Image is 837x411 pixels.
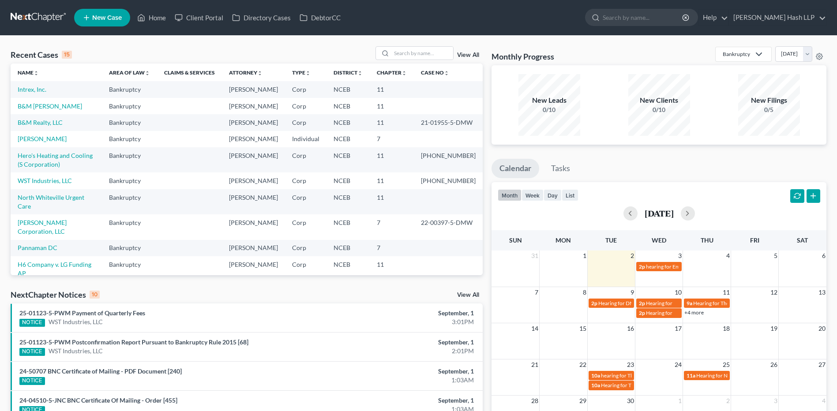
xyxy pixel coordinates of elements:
div: New Filings [738,95,800,105]
td: Bankruptcy [102,131,157,147]
span: 9 [630,287,635,298]
i: unfold_more [305,71,311,76]
div: New Clients [628,95,690,105]
a: +4 more [684,309,704,316]
td: NCEB [327,98,370,114]
td: [PERSON_NAME] [222,172,285,189]
span: 2 [725,396,731,406]
span: 24 [674,359,683,370]
div: 0/10 [518,105,580,114]
div: 2:01PM [328,347,474,355]
div: 1:03AM [328,376,474,385]
span: Sun [509,236,522,244]
td: [PERSON_NAME] [222,114,285,131]
div: 10 [90,291,100,299]
span: 20 [818,323,826,334]
a: B&M Realty, LLC [18,119,63,126]
span: 10 [674,287,683,298]
div: 15 [62,51,72,59]
input: Search by name... [391,47,453,60]
td: NCEB [327,256,370,281]
span: 31 [530,250,539,261]
td: Bankruptcy [102,114,157,131]
span: Mon [555,236,571,244]
a: [PERSON_NAME] [18,135,67,142]
td: 11 [370,256,414,281]
span: Hearing for The Little Mint, Inc. [693,300,765,306]
span: 29 [578,396,587,406]
td: [PERSON_NAME] [222,81,285,97]
td: NCEB [327,240,370,256]
div: NOTICE [19,377,45,385]
a: Case Nounfold_more [421,69,449,76]
a: [PERSON_NAME] Corporation, LLC [18,219,67,235]
div: New Leads [518,95,580,105]
a: North Whiteville Urgent Care [18,194,84,210]
span: Hearing for [646,310,672,316]
td: 11 [370,172,414,189]
a: Client Portal [170,10,228,26]
div: September, 1 [328,367,474,376]
span: Hearing for The Little Mint, Inc. [601,382,672,389]
span: 3 [773,396,778,406]
td: [PERSON_NAME] [222,131,285,147]
h2: [DATE] [645,209,674,218]
a: Typeunfold_more [292,69,311,76]
a: 24-04510-5-JNC BNC Certificate Of Mailing - Order [455] [19,396,177,404]
td: 7 [370,131,414,147]
a: Calendar [492,159,539,178]
td: NCEB [327,189,370,214]
span: 1 [677,396,683,406]
button: day [544,189,562,201]
div: September, 1 [328,338,474,347]
td: NCEB [327,214,370,239]
button: list [562,189,578,201]
span: Wed [652,236,666,244]
i: unfold_more [34,71,39,76]
span: 2p [639,310,645,316]
a: H6 Company v. LG Funding AP [18,261,91,277]
span: 2p [639,263,645,270]
a: 25-01123-5-PWM Postconfirmation Report Pursuant to Bankruptcy Rule 2015 [68] [19,338,248,346]
a: Chapterunfold_more [377,69,407,76]
td: Bankruptcy [102,147,157,172]
span: 22 [578,359,587,370]
span: Sat [797,236,808,244]
td: Corp [285,214,327,239]
a: Intrex, Inc. [18,86,46,93]
td: Corp [285,81,327,97]
span: 17 [674,323,683,334]
span: hearing for Entecco Filter Technology, Inc. [646,263,743,270]
span: 2p [639,300,645,306]
span: 19 [769,323,778,334]
td: 11 [370,189,414,214]
span: hearing for The Little Mint, Inc. [601,372,672,379]
span: 8 [582,287,587,298]
span: 14 [530,323,539,334]
span: 9a [687,300,692,306]
th: Claims & Services [157,64,222,81]
a: View All [457,292,479,298]
span: Thu [701,236,713,244]
td: Bankruptcy [102,172,157,189]
span: 5 [773,250,778,261]
input: Search by name... [603,9,683,26]
td: [PERSON_NAME] [222,256,285,281]
a: WST Industries, LLC [49,347,103,355]
td: 11 [370,81,414,97]
span: 30 [626,396,635,406]
span: 18 [722,323,731,334]
div: NOTICE [19,348,45,356]
a: Tasks [543,159,578,178]
td: NCEB [327,114,370,131]
a: Home [133,10,170,26]
a: [PERSON_NAME] Hash LLP [729,10,826,26]
td: 7 [370,214,414,239]
td: [PERSON_NAME] [222,147,285,172]
td: Bankruptcy [102,189,157,214]
td: [PERSON_NAME] [222,214,285,239]
div: Bankruptcy [723,50,750,58]
td: Bankruptcy [102,81,157,97]
td: Corp [285,240,327,256]
span: 15 [578,323,587,334]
